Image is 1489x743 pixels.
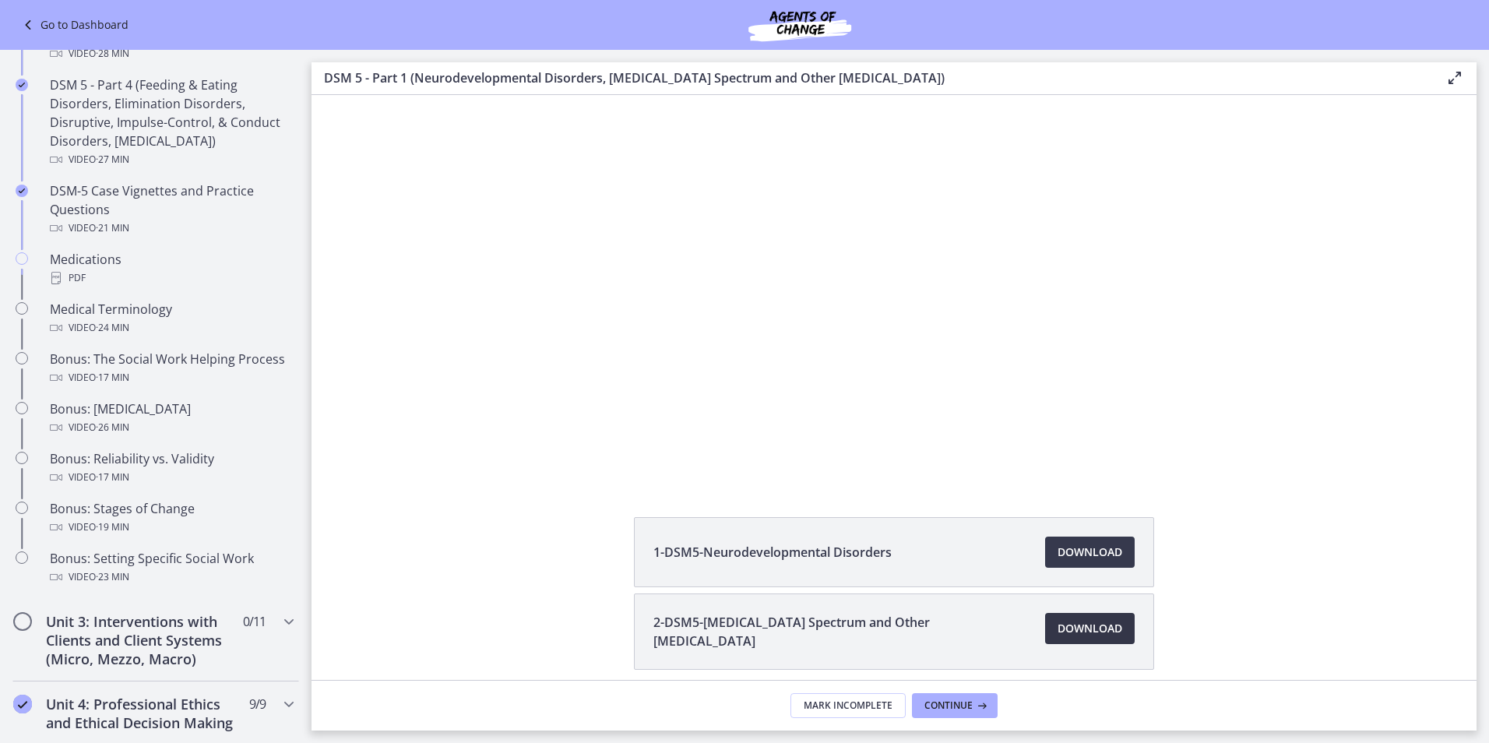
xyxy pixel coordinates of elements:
span: · 19 min [96,518,129,537]
span: 1-DSM5-Neurodevelopmental Disorders [653,543,892,562]
span: Mark Incomplete [804,699,892,712]
div: Bonus: [MEDICAL_DATA] [50,400,293,437]
span: · 17 min [96,368,129,387]
div: Bonus: Stages of Change [50,499,293,537]
div: Medications [50,250,293,287]
div: Video [50,468,293,487]
div: Bonus: Reliability vs. Validity [50,449,293,487]
div: Video [50,518,293,537]
a: Download [1045,537,1135,568]
a: Go to Dashboard [19,16,128,34]
span: · 28 min [96,44,129,63]
div: DSM-5 Case Vignettes and Practice Questions [50,181,293,238]
div: Bonus: The Social Work Helping Process [50,350,293,387]
div: Bonus: Setting Specific Social Work [50,549,293,586]
span: · 17 min [96,468,129,487]
div: Medical Terminology [50,300,293,337]
div: DSM 5 - Part 4 (Feeding & Eating Disorders, Elimination Disorders, Disruptive, Impulse-Control, &... [50,76,293,169]
span: · 27 min [96,150,129,169]
i: Completed [13,695,32,713]
iframe: Video Lesson [312,17,1477,481]
div: Video [50,319,293,337]
span: 9 / 9 [249,695,266,713]
button: Continue [912,693,998,718]
img: Agents of Change Social Work Test Prep [706,6,893,44]
h3: DSM 5 - Part 1 (Neurodevelopmental Disorders, [MEDICAL_DATA] Spectrum and Other [MEDICAL_DATA]) [324,69,1420,87]
div: PDF [50,269,293,287]
span: · 23 min [96,568,129,586]
span: Download [1058,619,1122,638]
span: 2-DSM5-[MEDICAL_DATA] Spectrum and Other [MEDICAL_DATA] [653,613,1026,650]
div: Video [50,568,293,586]
span: · 24 min [96,319,129,337]
i: Completed [16,79,28,91]
div: Video [50,219,293,238]
span: · 26 min [96,418,129,437]
div: Video [50,418,293,437]
span: Continue [924,699,973,712]
span: Download [1058,543,1122,562]
h2: Unit 4: Professional Ethics and Ethical Decision Making [46,695,236,732]
i: Completed [16,185,28,197]
div: Video [50,368,293,387]
div: Video [50,44,293,63]
a: Download [1045,613,1135,644]
button: Mark Incomplete [790,693,906,718]
span: 0 / 11 [243,612,266,631]
div: Video [50,150,293,169]
h2: Unit 3: Interventions with Clients and Client Systems (Micro, Mezzo, Macro) [46,612,236,668]
span: · 21 min [96,219,129,238]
